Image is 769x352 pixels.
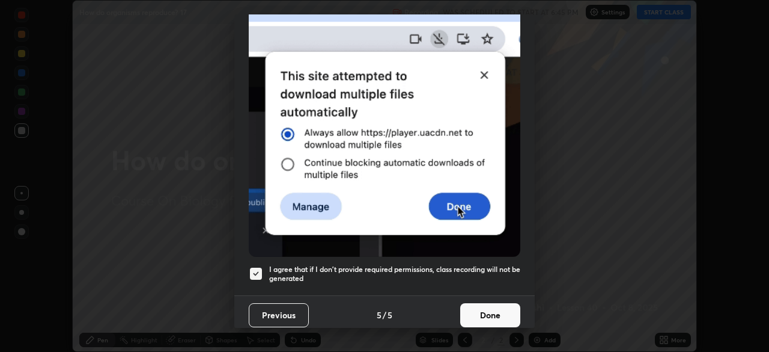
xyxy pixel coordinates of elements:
[377,309,381,321] h4: 5
[249,303,309,327] button: Previous
[383,309,386,321] h4: /
[269,265,520,283] h5: I agree that if I don't provide required permissions, class recording will not be generated
[388,309,392,321] h4: 5
[460,303,520,327] button: Done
